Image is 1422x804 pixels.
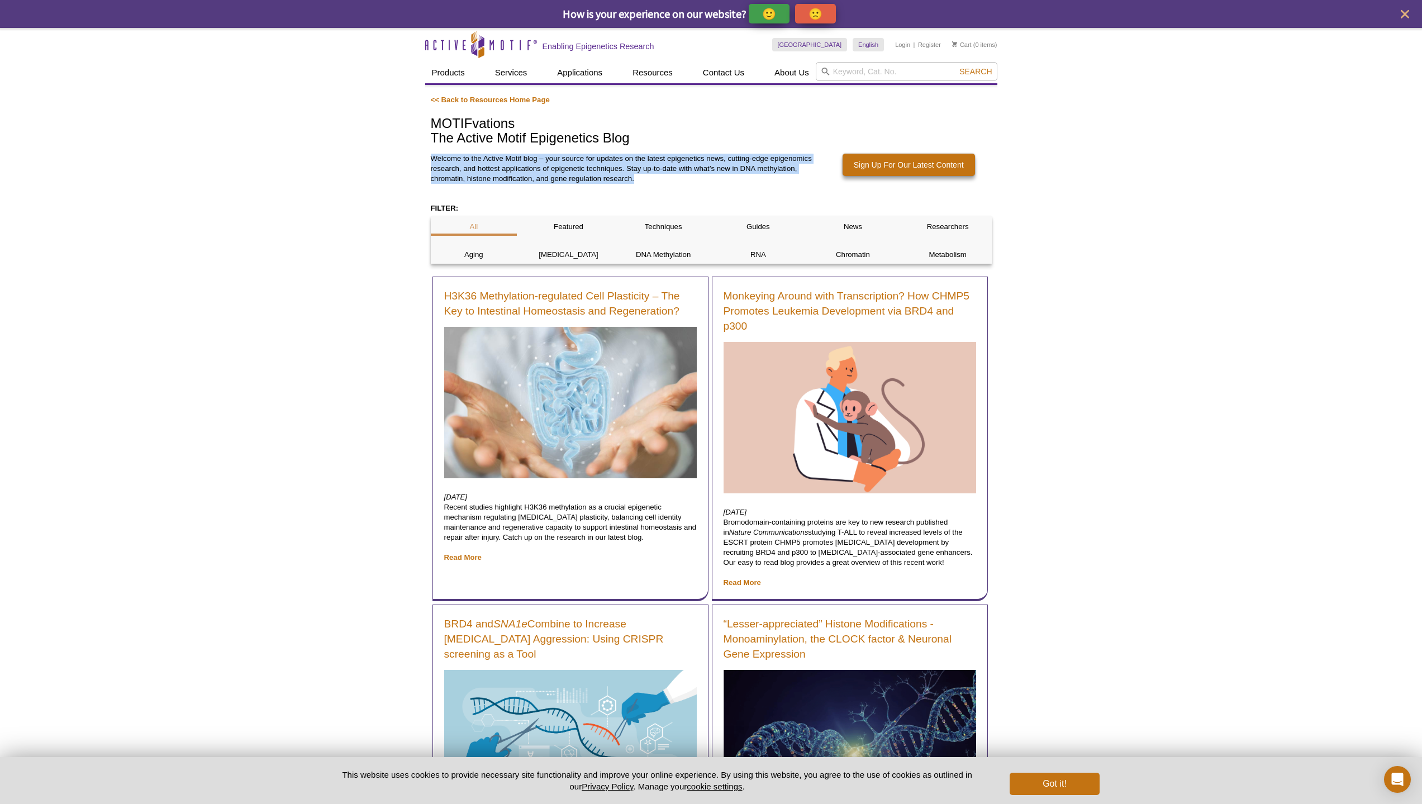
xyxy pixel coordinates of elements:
[525,250,612,260] p: [MEDICAL_DATA]
[563,7,746,21] span: How is your experience on our website?
[444,288,697,318] a: H3K36 Methylation-regulated Cell Plasticity – The Key to Intestinal Homeostasis and Regeneration?
[724,616,976,662] a: “Lesser-appreciated” Histone Modifications - Monoaminylation, the CLOCK factor & Neuronal Gene Ex...
[431,250,517,260] p: Aging
[724,288,976,334] a: Monkeying Around with Transcription? How CHMP5 Promotes Leukemia Development via BRD4 and p300
[816,62,997,81] input: Keyword, Cat. No.
[724,342,976,493] img: Doctor with monkey
[956,66,995,77] button: Search
[431,96,550,104] a: << Back to Resources Home Page
[952,41,957,47] img: Your Cart
[1010,773,1099,795] button: Got it!
[488,62,534,83] a: Services
[1384,766,1411,793] div: Open Intercom Messenger
[724,508,747,516] em: [DATE]
[444,327,697,478] img: Woman using digital x-ray of human intestine
[918,41,941,49] a: Register
[431,154,817,184] p: Welcome to the Active Motif blog – your source for updates on the latest epigenetics news, cuttin...
[810,222,896,232] p: News
[493,618,527,630] em: SNA1e
[724,578,761,587] a: Read More
[729,528,808,536] em: Nature Communications
[431,204,459,212] strong: FILTER:
[715,250,801,260] p: RNA
[444,670,697,795] img: DNA Modifications
[444,553,482,562] a: Read More
[323,769,992,792] p: This website uses cookies to provide necessary site functionality and improve your online experie...
[620,250,707,260] p: DNA Methylation
[687,782,742,791] button: cookie settings
[905,222,991,232] p: Researchers
[853,38,884,51] a: English
[762,7,776,21] p: 🙂
[696,62,751,83] a: Contact Us
[724,507,976,588] p: Bromodomain-containing proteins are key to new research published in studying T-ALL to reveal inc...
[905,250,991,260] p: Metabolism
[550,62,609,83] a: Applications
[444,616,697,662] a: BRD4 andSNA1eCombine to Increase [MEDICAL_DATA] Aggression: Using CRISPR screening as a Tool
[431,116,992,147] h1: MOTIFvations The Active Motif Epigenetics Blog
[810,250,896,260] p: Chromatin
[768,62,816,83] a: About Us
[914,38,915,51] li: |
[626,62,679,83] a: Resources
[772,38,848,51] a: [GEOGRAPHIC_DATA]
[1398,7,1412,21] button: close
[425,62,472,83] a: Products
[959,67,992,76] span: Search
[431,222,517,232] p: All
[952,38,997,51] li: (0 items)
[843,154,975,176] a: Sign Up For Our Latest Content
[715,222,801,232] p: Guides
[895,41,910,49] a: Login
[809,7,822,21] p: 🙁
[444,493,468,501] em: [DATE]
[952,41,972,49] a: Cart
[444,492,697,563] p: Recent studies highlight H3K36 methylation as a crucial epigenetic mechanism regulating [MEDICAL_...
[620,222,707,232] p: Techniques
[525,222,612,232] p: Featured
[543,41,654,51] h2: Enabling Epigenetics Research
[582,782,633,791] a: Privacy Policy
